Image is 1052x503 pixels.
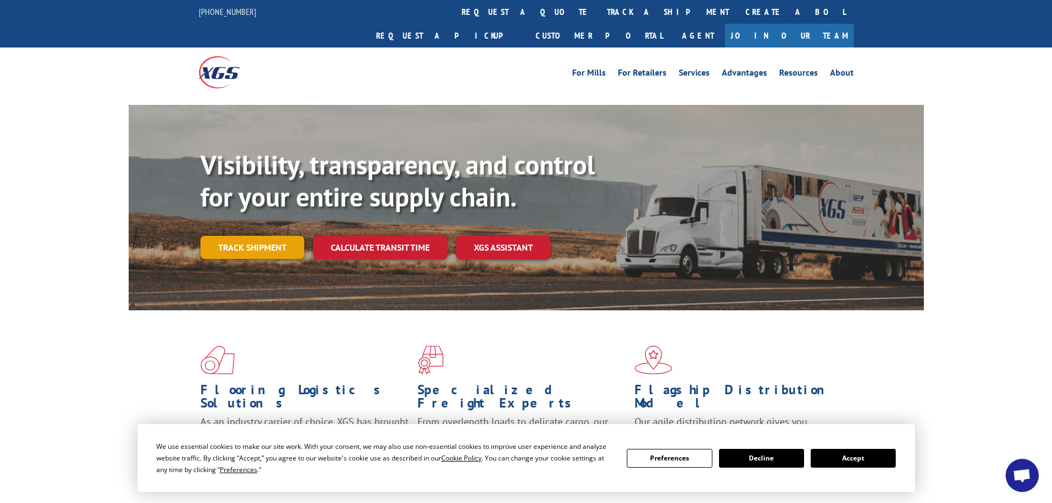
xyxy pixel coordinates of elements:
span: Cookie Policy [441,453,482,463]
div: We use essential cookies to make our site work. With your consent, we may also use non-essential ... [156,441,614,475]
img: xgs-icon-total-supply-chain-intelligence-red [200,346,235,374]
button: Decline [719,449,804,468]
a: Resources [779,68,818,81]
span: As an industry carrier of choice, XGS has brought innovation and dedication to flooring logistics... [200,415,409,454]
div: Open chat [1006,459,1039,492]
h1: Specialized Freight Experts [417,383,626,415]
a: For Mills [572,68,606,81]
img: xgs-icon-flagship-distribution-model-red [635,346,673,374]
span: Our agile distribution network gives you nationwide inventory management on demand. [635,415,838,441]
p: From overlength loads to delicate cargo, our experienced staff knows the best way to move your fr... [417,415,626,464]
h1: Flooring Logistics Solutions [200,383,409,415]
a: About [830,68,854,81]
img: xgs-icon-focused-on-flooring-red [417,346,443,374]
a: Track shipment [200,236,304,259]
h1: Flagship Distribution Model [635,383,843,415]
div: Cookie Consent Prompt [138,424,915,492]
a: Agent [671,24,725,47]
a: Calculate transit time [313,236,447,260]
span: Preferences [220,465,257,474]
a: XGS ASSISTANT [456,236,551,260]
button: Accept [811,449,896,468]
b: Visibility, transparency, and control for your entire supply chain. [200,147,595,214]
a: Request a pickup [368,24,527,47]
button: Preferences [627,449,712,468]
a: Advantages [722,68,767,81]
a: For Retailers [618,68,667,81]
a: Join Our Team [725,24,854,47]
a: Customer Portal [527,24,671,47]
a: [PHONE_NUMBER] [199,6,256,17]
a: Services [679,68,710,81]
